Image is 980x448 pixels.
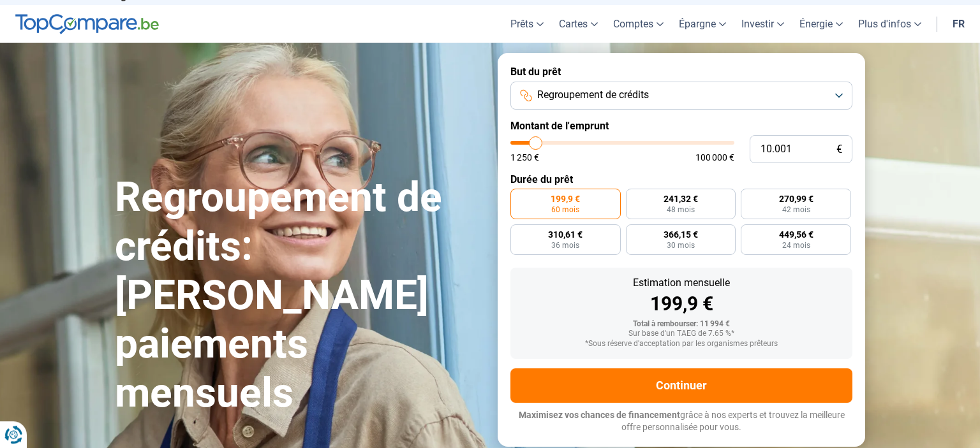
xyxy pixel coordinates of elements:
[551,5,605,43] a: Cartes
[521,294,842,314] div: 199,9 €
[667,206,695,213] span: 48 mois
[115,173,482,418] h1: Regroupement de crédits: [PERSON_NAME] paiements mensuels
[521,340,842,349] div: *Sous réserve d'acceptation par les organismes prêteurs
[548,230,583,239] span: 310,61 €
[510,409,852,434] p: grâce à nos experts et trouvez la meilleure offre personnalisée pour vous.
[510,153,539,162] span: 1 250 €
[671,5,734,43] a: Épargne
[836,144,842,155] span: €
[510,173,852,185] label: Durée du prêt
[510,66,852,78] label: But du prêt
[537,88,649,102] span: Regroupement de crédits
[551,194,580,203] span: 199,9 €
[521,320,842,329] div: Total à rembourser: 11 994 €
[521,278,842,288] div: Estimation mensuelle
[510,82,852,110] button: Regroupement de crédits
[695,153,734,162] span: 100 000 €
[519,410,680,420] span: Maximisez vos chances de financement
[734,5,792,43] a: Investir
[551,206,579,213] span: 60 mois
[503,5,551,43] a: Prêts
[850,5,929,43] a: Plus d'infos
[510,368,852,403] button: Continuer
[551,242,579,249] span: 36 mois
[667,242,695,249] span: 30 mois
[792,5,850,43] a: Énergie
[15,14,159,34] img: TopCompare
[521,329,842,338] div: Sur base d'un TAEG de 7.65 %*
[779,230,813,239] span: 449,56 €
[664,230,698,239] span: 366,15 €
[510,120,852,132] label: Montant de l'emprunt
[779,194,813,203] span: 270,99 €
[605,5,671,43] a: Comptes
[782,242,810,249] span: 24 mois
[664,194,698,203] span: 241,32 €
[782,206,810,213] span: 42 mois
[945,5,972,43] a: fr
